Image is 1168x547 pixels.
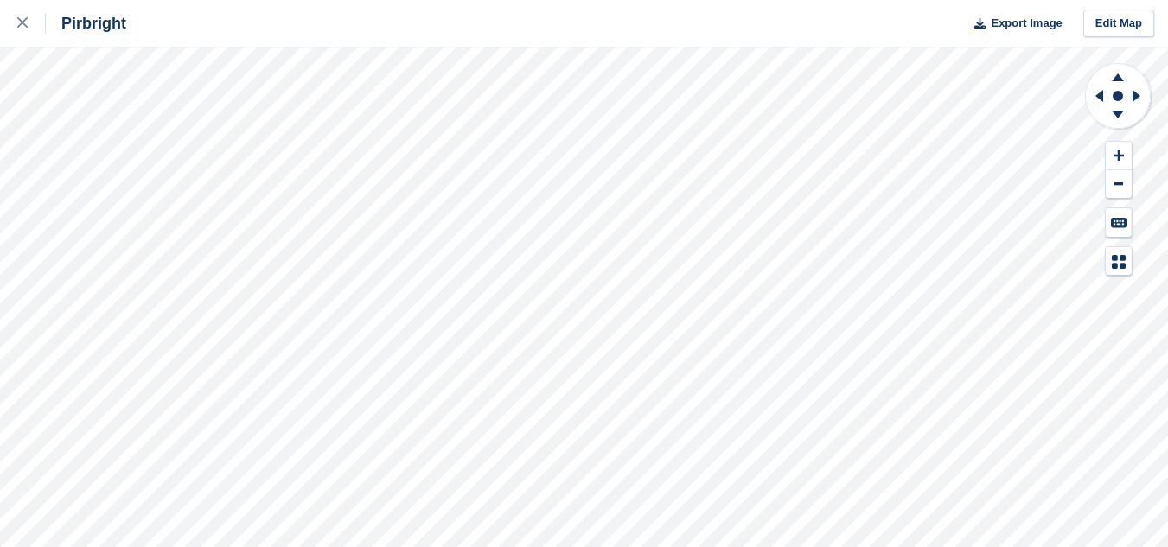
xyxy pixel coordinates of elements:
button: Zoom In [1106,142,1132,170]
button: Export Image [964,10,1063,38]
div: Pirbright [46,13,126,34]
span: Export Image [991,15,1062,32]
button: Zoom Out [1106,170,1132,199]
button: Keyboard Shortcuts [1106,208,1132,237]
a: Edit Map [1083,10,1154,38]
button: Map Legend [1106,247,1132,276]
